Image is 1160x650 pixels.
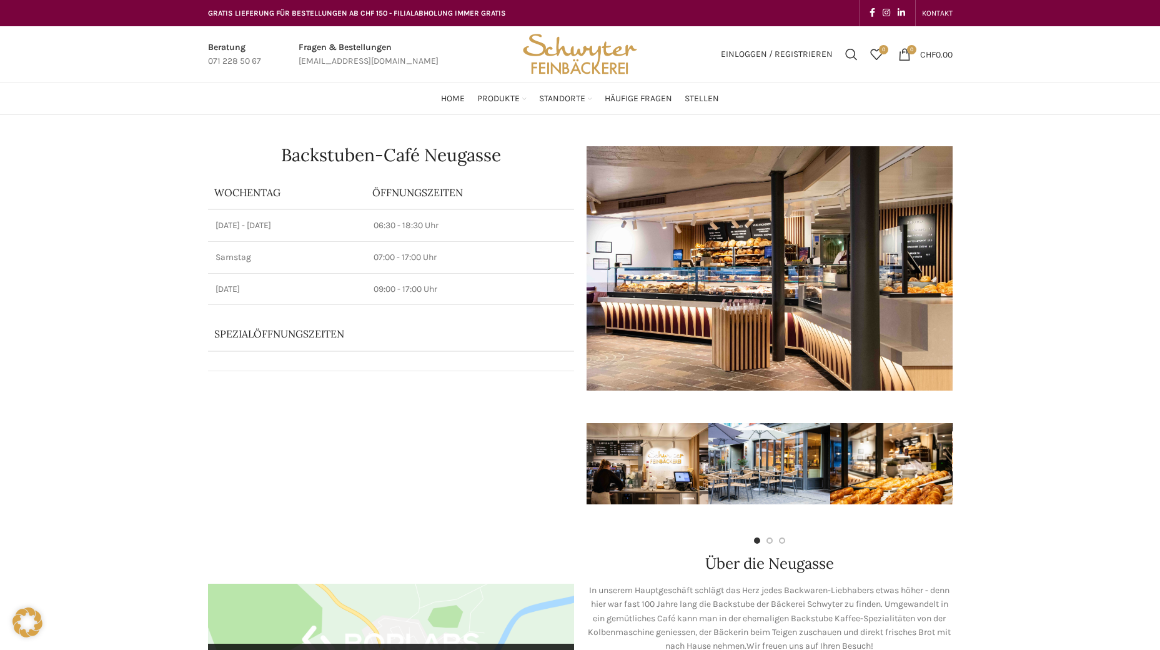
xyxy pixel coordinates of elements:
[518,48,641,59] a: Site logo
[916,1,959,26] div: Secondary navigation
[374,283,566,296] p: 09:00 - 17:00 Uhr
[879,4,894,22] a: Instagram social link
[518,26,641,82] img: Bäckerei Schwyter
[892,42,959,67] a: 0 CHF0.00
[766,537,773,544] li: Go to slide 2
[830,403,952,525] div: 3 / 7
[441,86,465,111] a: Home
[202,86,959,111] div: Main navigation
[754,537,760,544] li: Go to slide 1
[922,9,953,17] span: KONTAKT
[216,219,359,232] p: [DATE] - [DATE]
[587,423,708,504] img: schwyter-17
[685,93,719,105] span: Stellen
[685,86,719,111] a: Stellen
[372,186,567,199] p: ÖFFNUNGSZEITEN
[864,42,889,67] a: 0
[830,423,952,504] img: schwyter-12
[374,251,566,264] p: 07:00 - 17:00 Uhr
[477,86,527,111] a: Produkte
[708,403,830,525] div: 2 / 7
[864,42,889,67] div: Meine Wunschliste
[587,556,953,571] h2: Über die Neugasse
[920,49,936,59] span: CHF
[866,4,879,22] a: Facebook social link
[539,86,592,111] a: Standorte
[208,9,506,17] span: GRATIS LIEFERUNG FÜR BESTELLUNGEN AB CHF 150 - FILIALABHOLUNG IMMER GRATIS
[715,42,839,67] a: Einloggen / Registrieren
[907,45,916,54] span: 0
[708,423,830,504] img: schwyter-61
[721,50,833,59] span: Einloggen / Registrieren
[894,4,909,22] a: Linkedin social link
[214,327,533,341] p: Spezialöffnungszeiten
[922,1,953,26] a: KONTAKT
[477,93,520,105] span: Produkte
[299,41,439,69] a: Infobox link
[216,251,359,264] p: Samstag
[605,86,672,111] a: Häufige Fragen
[208,41,261,69] a: Infobox link
[374,219,566,232] p: 06:30 - 18:30 Uhr
[539,93,585,105] span: Standorte
[879,45,888,54] span: 0
[216,283,359,296] p: [DATE]
[839,42,864,67] a: Suchen
[952,423,1074,504] img: schwyter-10
[208,146,574,164] h1: Backstuben-Café Neugasse
[920,49,953,59] bdi: 0.00
[952,403,1074,525] div: 4 / 7
[779,537,785,544] li: Go to slide 3
[587,403,708,525] div: 1 / 7
[605,93,672,105] span: Häufige Fragen
[214,186,360,199] p: Wochentag
[441,93,465,105] span: Home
